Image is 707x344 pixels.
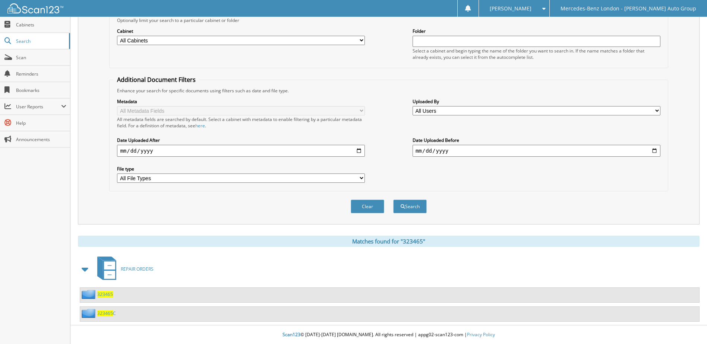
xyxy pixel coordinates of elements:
a: 323465 [97,291,113,297]
input: start [117,145,365,157]
span: Reminders [16,71,66,77]
div: All metadata fields are searched by default. Select a cabinet with metadata to enable filtering b... [117,116,365,129]
label: File type [117,166,365,172]
img: scan123-logo-white.svg [7,3,63,13]
label: Uploaded By [413,98,660,105]
img: folder2.png [82,309,97,318]
span: 323465 [97,310,113,316]
span: Cabinets [16,22,66,28]
label: Cabinet [117,28,365,34]
a: 323465C [97,310,116,316]
span: Search [16,38,65,44]
div: Select a cabinet and begin typing the name of the folder you want to search in. If the name match... [413,48,660,60]
span: Scan123 [283,331,300,338]
label: Date Uploaded After [117,137,365,143]
legend: Additional Document Filters [113,76,199,84]
label: Folder [413,28,660,34]
span: Help [16,120,66,126]
iframe: Chat Widget [670,308,707,344]
a: here [195,122,205,129]
a: REPAIR ORDERS [93,254,154,284]
span: Announcements [16,136,66,143]
span: User Reports [16,103,61,110]
div: Enhance your search for specific documents using filters such as date and file type. [113,87,664,94]
label: Metadata [117,98,365,105]
button: Clear [351,200,384,213]
span: Bookmarks [16,87,66,93]
input: end [413,145,660,157]
button: Search [393,200,427,213]
div: © [DATE]-[DATE] [DOMAIN_NAME]. All rights reserved | appg02-scan123-com | [70,326,707,344]
label: Date Uploaded Before [413,137,660,143]
a: Privacy Policy [467,331,495,338]
span: [PERSON_NAME] [490,6,531,11]
span: Scan [16,54,66,61]
span: Mercedes-Benz London - [PERSON_NAME] Auto Group [561,6,696,11]
div: Matches found for "323465" [78,236,700,247]
img: folder2.png [82,290,97,299]
span: REPAIR ORDERS [121,266,154,272]
div: Optionally limit your search to a particular cabinet or folder [113,17,664,23]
